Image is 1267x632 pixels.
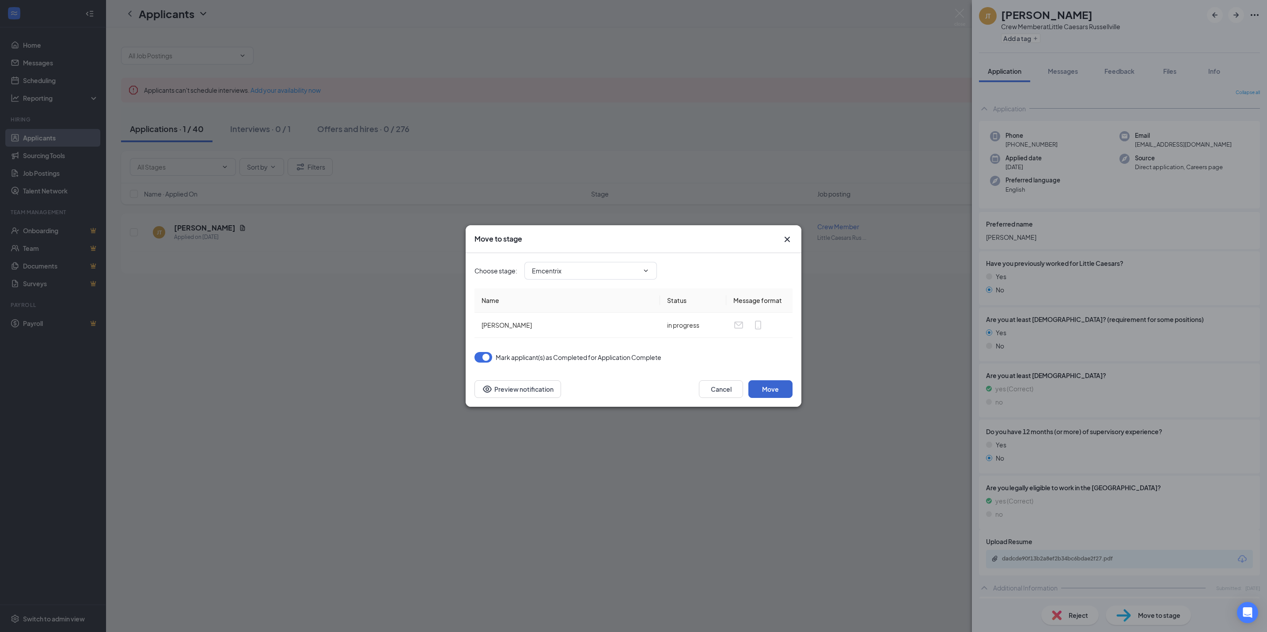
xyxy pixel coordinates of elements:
button: Cancel [699,380,743,398]
svg: Cross [782,234,793,245]
button: Move [748,380,793,398]
th: Status [660,288,726,313]
span: Choose stage : [474,266,517,276]
button: Preview notificationEye [474,380,561,398]
div: Open Intercom Messenger [1237,602,1258,623]
h3: Move to stage [474,234,522,244]
svg: MobileSms [753,320,763,330]
td: in progress [660,313,726,338]
button: Close [782,234,793,245]
span: Mark applicant(s) as Completed for Application Complete [496,352,661,363]
span: [PERSON_NAME] [482,321,532,329]
th: Name [474,288,660,313]
svg: Eye [482,384,493,394]
svg: ChevronDown [642,267,649,274]
th: Message format [726,288,793,313]
svg: Email [733,320,744,330]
